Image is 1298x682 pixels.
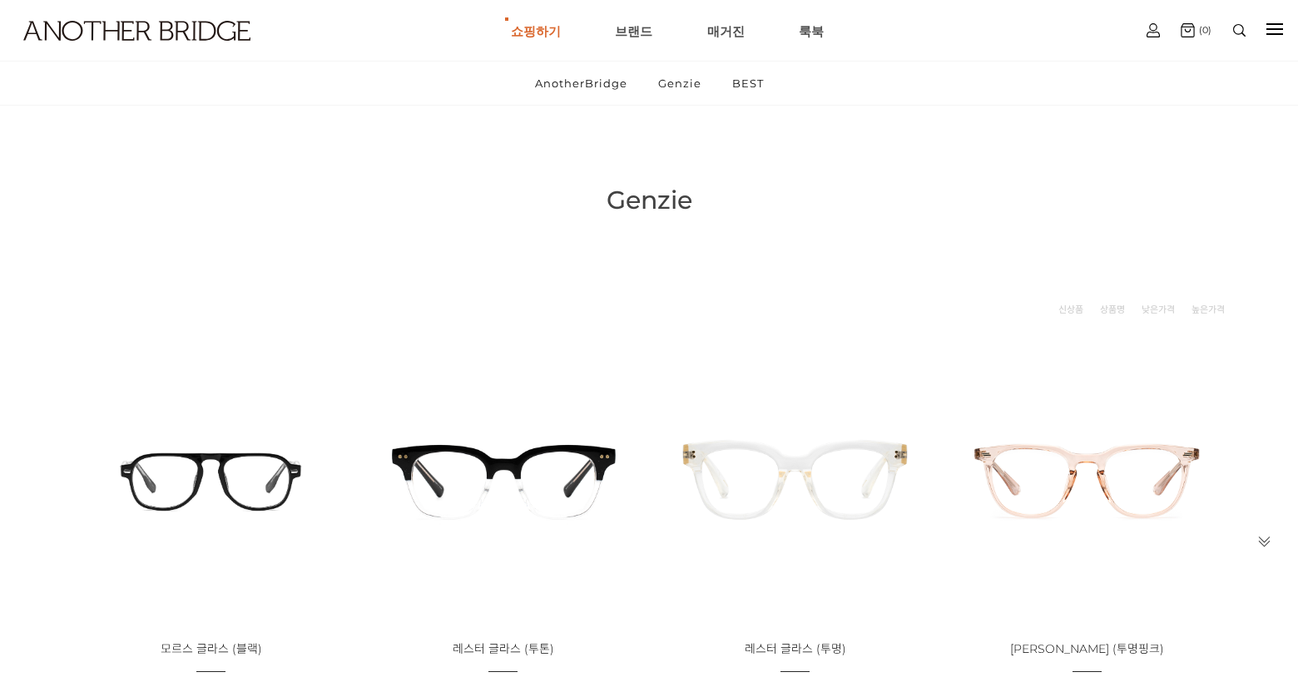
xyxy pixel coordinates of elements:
img: cart [1181,23,1195,37]
a: 낮은가격 [1142,301,1175,318]
a: 상품명 [1100,301,1125,318]
img: cart [1147,23,1160,37]
img: search [1233,24,1246,37]
a: 브랜드 [615,1,652,61]
span: 모르스 글라스 (블랙) [161,641,262,656]
span: (0) [1195,24,1211,36]
a: 레스터 글라스 (투톤) [453,643,554,655]
img: logo [23,21,250,41]
a: (0) [1181,23,1211,37]
span: [PERSON_NAME] (투명핑크) [1010,641,1164,656]
a: 높은가격 [1191,301,1225,318]
a: 매거진 [707,1,745,61]
a: 룩북 [799,1,824,61]
span: 레스터 글라스 (투톤) [453,641,554,656]
span: 레스터 글라스 (투명) [745,641,846,656]
a: 쇼핑하기 [511,1,561,61]
a: 모르스 글라스 (블랙) [161,643,262,655]
span: Genzie [607,185,692,215]
a: logo [8,21,203,82]
a: AnotherBridge [521,62,642,105]
a: 신상품 [1058,301,1083,318]
img: 모르스 글라스 블랙 - 블랙 컬러의 세련된 안경 이미지 [71,339,351,619]
img: 레스터 글라스 투톤 - 세련된 투톤 안경 제품 이미지 [363,339,643,619]
img: 레스터 글라스 - 투명 안경 제품 이미지 [655,339,935,619]
a: [PERSON_NAME] (투명핑크) [1010,643,1164,655]
a: Genzie [644,62,716,105]
img: 애크런 글라스 - 투명핑크 안경 제품 이미지 [947,339,1227,619]
a: BEST [718,62,778,105]
a: 레스터 글라스 (투명) [745,643,846,655]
